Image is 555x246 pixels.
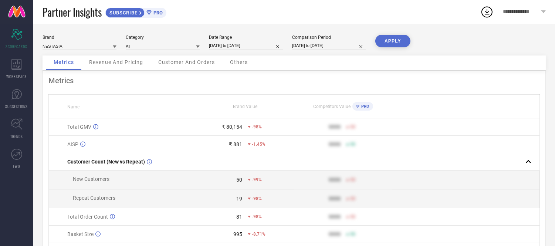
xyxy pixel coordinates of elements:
input: Select date range [209,42,283,50]
div: 50 [236,177,242,183]
span: SCORECARDS [6,44,28,49]
span: Competitors Value [313,104,351,109]
span: 50 [350,177,355,182]
div: Open download list [480,5,494,18]
span: WORKSPACE [7,74,27,79]
div: Comparison Period [292,35,366,40]
div: Brand [43,35,116,40]
span: -98% [252,214,262,219]
span: Customer And Orders [158,59,215,65]
span: PRO [359,104,369,109]
div: 9999 [329,214,341,220]
div: 9999 [329,177,341,183]
div: 9999 [329,196,341,202]
span: -98% [252,124,262,129]
span: Basket Size [67,231,94,237]
span: -98% [252,196,262,201]
span: Customer Count (New vs Repeat) [67,159,145,165]
span: Total GMV [67,124,91,130]
input: Select comparison period [292,42,366,50]
div: Metrics [48,76,540,85]
a: SUBSCRIBEPRO [105,6,166,18]
button: APPLY [375,35,410,47]
div: Category [126,35,200,40]
span: SUGGESTIONS [6,104,28,109]
span: FWD [13,164,20,169]
span: Repeat Customers [73,195,115,201]
div: 19 [236,196,242,202]
span: 50 [350,232,355,237]
span: Others [230,59,248,65]
div: 9999 [329,231,341,237]
span: AISP [67,141,78,147]
span: Revenue And Pricing [89,59,143,65]
span: 50 [350,142,355,147]
span: SUBSCRIBE [106,10,139,16]
span: -99% [252,177,262,182]
div: 9999 [329,141,341,147]
span: New Customers [73,176,109,182]
span: 50 [350,196,355,201]
span: Brand Value [233,104,257,109]
span: Partner Insights [43,4,102,20]
div: 9999 [329,124,341,130]
span: -1.45% [252,142,265,147]
div: ₹ 881 [229,141,242,147]
span: Name [67,104,79,109]
span: 50 [350,214,355,219]
div: 995 [233,231,242,237]
div: Date Range [209,35,283,40]
span: PRO [152,10,163,16]
span: Total Order Count [67,214,108,220]
span: Metrics [54,59,74,65]
span: 50 [350,124,355,129]
div: ₹ 80,154 [222,124,242,130]
div: 81 [236,214,242,220]
span: -8.71% [252,232,265,237]
span: TRENDS [10,134,23,139]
